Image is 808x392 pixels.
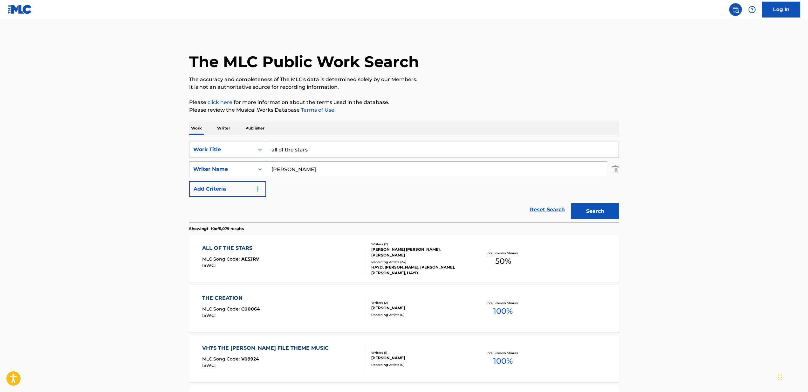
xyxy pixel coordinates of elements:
[8,5,32,14] img: MLC Logo
[732,6,739,13] img: search
[300,107,334,113] a: Terms of Use
[202,262,217,268] span: ISWC :
[371,260,467,264] div: Recording Artists ( 24 )
[571,203,619,219] button: Search
[202,294,260,302] div: THE CREATION
[193,165,250,173] div: Writer Name
[202,356,241,362] span: MLC Song Code :
[202,312,217,318] span: ISWC :
[189,106,619,114] p: Please review the Musical Works Database
[778,368,782,387] div: Drag
[371,264,467,276] div: HAYD, [PERSON_NAME], [PERSON_NAME], [PERSON_NAME], HAYD
[243,122,266,135] p: Publisher
[189,76,619,83] p: The accuracy and completeness of The MLC's data is determined solely by our Members.
[612,161,619,177] img: Delete Criterion
[486,351,520,355] p: Total Known Shares:
[371,242,467,247] div: Writers ( 2 )
[208,99,232,105] a: click here
[776,361,808,392] iframe: Chat Widget
[241,356,259,362] span: V09924
[202,244,259,252] div: ALL OF THE STARS
[371,362,467,367] div: Recording Artists ( 0 )
[371,355,467,361] div: [PERSON_NAME]
[486,251,520,255] p: Total Known Shares:
[748,6,756,13] img: help
[493,355,513,367] span: 100 %
[527,203,568,217] a: Reset Search
[189,285,619,332] a: THE CREATIONMLC Song Code:C00064ISWC:Writers (2)[PERSON_NAME]Recording Artists (0)Total Known Sha...
[189,83,619,91] p: It is not an authoritative source for recording information.
[762,2,800,17] a: Log In
[371,247,467,258] div: [PERSON_NAME] [PERSON_NAME], [PERSON_NAME]
[189,335,619,382] a: VH1'S THE [PERSON_NAME] FILE THEME MUSICMLC Song Code:V09924ISWC:Writers (1)[PERSON_NAME]Recordin...
[371,312,467,317] div: Recording Artists ( 0 )
[253,185,261,193] img: 9d2ae6d4665cec9f34b9.svg
[371,300,467,305] div: Writers ( 2 )
[202,362,217,368] span: ISWC :
[193,146,250,153] div: Work Title
[202,344,332,352] div: VH1'S THE [PERSON_NAME] FILE THEME MUSIC
[189,181,266,197] button: Add Criteria
[202,306,241,312] span: MLC Song Code :
[241,256,259,262] span: AE5JRV
[189,52,419,71] h1: The MLC Public Work Search
[746,3,758,16] div: Help
[495,255,511,267] span: 50 %
[729,3,742,16] a: Public Search
[189,142,619,222] form: Search Form
[215,122,232,135] p: Writer
[371,350,467,355] div: Writers ( 1 )
[241,306,260,312] span: C00064
[189,235,619,283] a: ALL OF THE STARSMLC Song Code:AE5JRVISWC:Writers (2)[PERSON_NAME] [PERSON_NAME], [PERSON_NAME]Rec...
[371,305,467,311] div: [PERSON_NAME]
[189,226,244,232] p: Showing 1 - 10 of 5,079 results
[486,301,520,305] p: Total Known Shares:
[202,256,241,262] span: MLC Song Code :
[493,305,513,317] span: 100 %
[189,99,619,106] p: Please for more information about the terms used in the database.
[189,122,204,135] p: Work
